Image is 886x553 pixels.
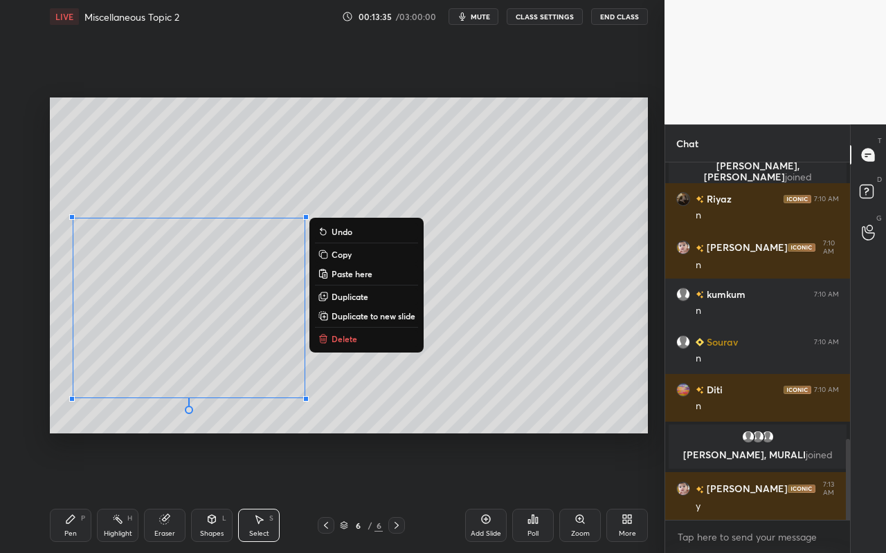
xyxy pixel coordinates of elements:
[315,265,418,282] button: Paste here
[222,515,226,522] div: L
[806,448,833,461] span: joined
[332,310,415,321] p: Duplicate to new slide
[315,308,418,324] button: Duplicate to new slide
[818,239,839,256] div: 7:10 AM
[527,530,539,537] div: Poll
[127,515,132,522] div: H
[507,8,583,25] button: CLASS SETTINGS
[676,383,690,397] img: AEdFTp7hmagYNN3IWuiYzYUKiDJCJdAxhpYb1n3_MOeC=s96-c
[315,288,418,305] button: Duplicate
[696,500,839,514] div: y
[696,304,839,318] div: n
[814,195,839,203] div: 7:10 AM
[676,192,690,206] img: 6c9e3eef5e854cf382dad45cbb617b17.jpg
[876,213,882,223] p: G
[315,223,418,240] button: Undo
[449,8,498,25] button: mute
[665,125,709,162] p: Chat
[696,245,704,252] img: no-rating-badge.077c3623.svg
[84,10,179,24] h4: Miscellaneous Topic 2
[154,530,175,537] div: Eraser
[704,335,738,349] h6: Sourav
[761,430,775,444] img: default.png
[877,174,882,185] p: D
[249,530,269,537] div: Select
[332,268,372,279] p: Paste here
[374,519,383,532] div: 6
[50,8,79,25] div: LIVE
[665,162,850,520] div: grid
[677,160,838,182] p: [PERSON_NAME], [PERSON_NAME]
[619,530,636,537] div: More
[788,485,815,493] img: iconic-dark.1390631f.png
[818,480,839,497] div: 7:13 AM
[784,195,811,203] img: iconic-dark.1390631f.png
[677,449,838,460] p: [PERSON_NAME], MURALI
[704,287,745,301] h6: kumkum
[676,482,690,496] img: 7e2faa34039e430d9e91cd5fee73b64a.jpg
[788,243,815,252] img: iconic-dark.1390631f.png
[571,530,590,537] div: Zoom
[332,333,357,344] p: Delete
[81,515,85,522] div: P
[269,515,273,522] div: S
[676,241,690,254] img: 7e2faa34039e430d9e91cd5fee73b64a.jpg
[704,482,788,496] h6: [PERSON_NAME]
[315,330,418,347] button: Delete
[814,290,839,299] div: 7:10 AM
[676,288,690,301] img: default.png
[696,352,839,366] div: n
[696,259,839,272] div: n
[784,386,811,394] img: iconic-dark.1390631f.png
[351,521,365,529] div: 6
[814,338,839,346] div: 7:10 AM
[878,135,882,146] p: T
[200,530,224,537] div: Shapes
[741,430,755,444] img: default.png
[332,291,368,302] p: Duplicate
[696,196,704,203] img: no-rating-badge.077c3623.svg
[696,291,704,299] img: no-rating-badge.077c3623.svg
[368,521,372,529] div: /
[315,246,418,263] button: Copy
[696,386,704,394] img: no-rating-badge.077c3623.svg
[696,400,839,413] div: n
[696,338,704,346] img: Learner_Badge_beginner_1_8b307cf2a0.svg
[814,386,839,394] div: 7:10 AM
[704,191,732,206] h6: Riyaz
[104,530,132,537] div: Highlight
[471,530,501,537] div: Add Slide
[751,430,765,444] img: default.png
[785,170,812,183] span: joined
[704,241,788,255] h6: [PERSON_NAME]
[696,486,704,494] img: no-rating-badge.077c3623.svg
[696,209,839,223] div: n
[676,335,690,349] img: default.png
[332,226,352,237] p: Undo
[704,382,723,397] h6: Diti
[64,530,77,537] div: Pen
[591,8,648,25] button: End Class
[471,12,490,21] span: mute
[332,249,352,260] p: Copy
